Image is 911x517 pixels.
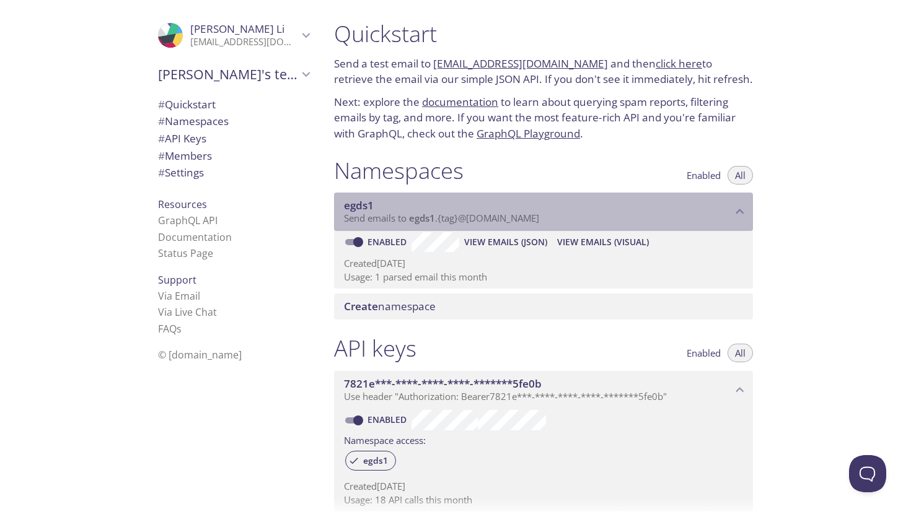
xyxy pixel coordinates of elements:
button: Enabled [679,344,728,362]
a: documentation [422,95,498,109]
span: # [158,165,165,180]
div: Jason Li [148,15,319,56]
div: egds1 namespace [334,193,753,231]
button: All [728,344,753,362]
span: View Emails (JSON) [464,235,547,250]
button: All [728,166,753,185]
h1: Namespaces [334,157,464,185]
p: Usage: 1 parsed email this month [344,271,743,284]
h1: API keys [334,334,416,362]
span: Settings [158,165,204,180]
span: Quickstart [158,97,216,111]
p: Usage: 18 API calls this month [344,493,743,506]
span: © [DOMAIN_NAME] [158,348,242,362]
div: Jason's team [148,58,319,90]
a: Enabled [366,414,411,425]
p: Send a test email to and then to retrieve the email via our simple JSON API. If you don't see it ... [334,56,753,87]
span: View Emails (Visual) [557,235,649,250]
div: Namespaces [148,113,319,130]
span: # [158,131,165,146]
p: Next: explore the to learn about querying spam reports, filtering emails by tag, and more. If you... [334,94,753,142]
a: Via Live Chat [158,305,217,319]
button: Enabled [679,166,728,185]
a: click here [656,56,702,71]
div: Create namespace [334,293,753,319]
span: egds1 [344,198,374,212]
p: Created [DATE] [344,257,743,270]
span: [PERSON_NAME]'s team [158,66,298,83]
div: Team Settings [148,164,319,181]
span: Namespaces [158,114,229,128]
a: Enabled [366,236,411,248]
a: Status Page [158,246,213,260]
span: namespace [344,299,436,313]
a: [EMAIL_ADDRESS][DOMAIN_NAME] [433,56,608,71]
span: Members [158,149,212,163]
a: GraphQL Playground [477,126,580,141]
span: Resources [158,198,207,211]
span: Send emails to . {tag} @[DOMAIN_NAME] [344,212,539,224]
div: API Keys [148,130,319,147]
p: Created [DATE] [344,480,743,493]
span: [PERSON_NAME] Li [190,22,284,36]
p: [EMAIL_ADDRESS][DOMAIN_NAME] [190,36,298,48]
a: FAQ [158,322,182,336]
button: View Emails (Visual) [552,232,654,252]
div: Quickstart [148,96,319,113]
label: Namespace access: [344,430,426,448]
span: Support [158,273,196,287]
span: Create [344,299,378,313]
span: # [158,149,165,163]
iframe: Help Scout Beacon - Open [849,455,886,492]
span: egds1 [356,455,395,466]
span: s [177,322,182,336]
span: # [158,97,165,111]
span: # [158,114,165,128]
button: View Emails (JSON) [459,232,552,252]
span: API Keys [158,131,206,146]
div: Members [148,147,319,165]
h1: Quickstart [334,20,753,48]
a: Via Email [158,289,200,303]
a: Documentation [158,230,232,244]
a: GraphQL API [158,214,218,227]
span: egds1 [409,212,435,224]
div: egds1 [345,451,396,471]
